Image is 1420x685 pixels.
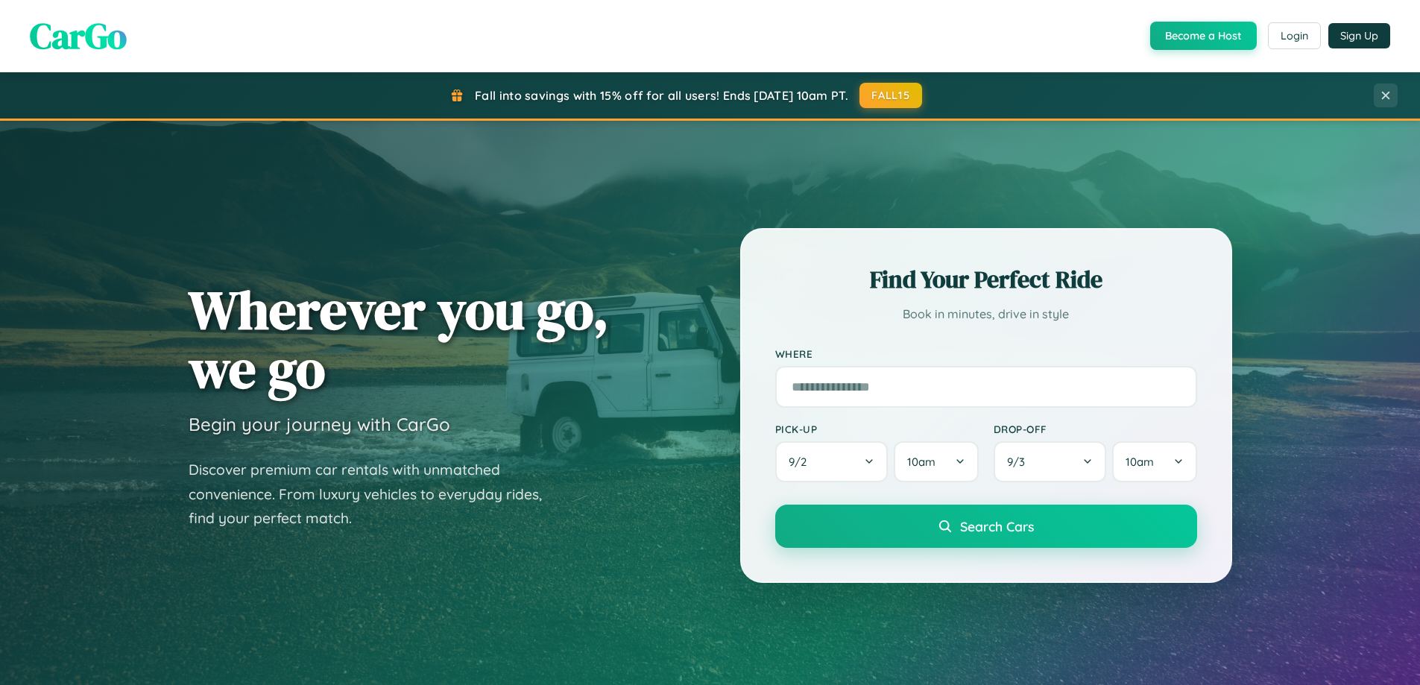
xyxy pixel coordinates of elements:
[30,11,127,60] span: CarGo
[189,413,450,435] h3: Begin your journey with CarGo
[1007,455,1032,469] span: 9 / 3
[1328,23,1390,48] button: Sign Up
[775,303,1197,325] p: Book in minutes, drive in style
[907,455,935,469] span: 10am
[1268,22,1321,49] button: Login
[775,263,1197,296] h2: Find Your Perfect Ride
[189,458,561,531] p: Discover premium car rentals with unmatched convenience. From luxury vehicles to everyday rides, ...
[859,83,922,108] button: FALL15
[894,441,978,482] button: 10am
[994,423,1197,435] label: Drop-off
[475,88,848,103] span: Fall into savings with 15% off for all users! Ends [DATE] 10am PT.
[1150,22,1257,50] button: Become a Host
[775,505,1197,548] button: Search Cars
[775,347,1197,360] label: Where
[1112,441,1196,482] button: 10am
[960,518,1034,534] span: Search Cars
[1126,455,1154,469] span: 10am
[775,423,979,435] label: Pick-up
[189,280,609,398] h1: Wherever you go, we go
[789,455,814,469] span: 9 / 2
[775,441,889,482] button: 9/2
[994,441,1107,482] button: 9/3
